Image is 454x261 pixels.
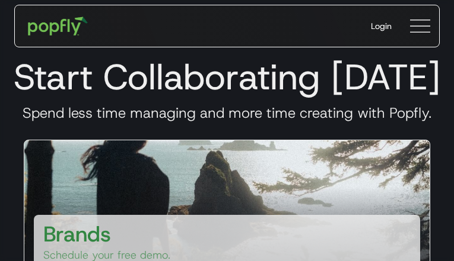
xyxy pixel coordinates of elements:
[43,220,111,248] h3: Brands
[371,20,392,32] div: Login
[9,104,445,122] h3: Spend less time managing and more time creating with Popfly.
[361,11,401,41] a: Login
[20,8,96,44] a: home
[9,56,445,98] h1: Start Collaborating [DATE]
